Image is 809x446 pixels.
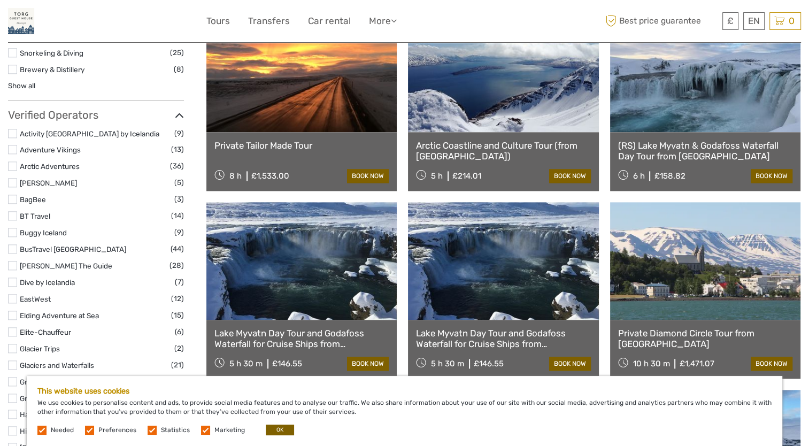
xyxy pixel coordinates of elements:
[416,140,590,162] a: Arctic Coastline and Culture Tour (from [GEOGRAPHIC_DATA])
[20,410,60,419] a: Happyworld
[751,357,792,371] a: book now
[20,262,112,270] a: [PERSON_NAME] The Guide
[20,361,94,370] a: Glaciers and Waterfalls
[172,375,184,388] span: (11)
[171,143,184,156] span: (13)
[248,13,290,29] a: Transfers
[369,13,397,29] a: More
[170,160,184,172] span: (36)
[308,13,351,29] a: Car rental
[272,359,302,368] div: £146.55
[174,226,184,239] span: (9)
[214,426,245,435] label: Marketing
[8,109,184,121] h3: Verified Operators
[347,357,389,371] a: book now
[171,243,184,255] span: (44)
[15,19,121,27] p: We're away right now. Please check back later!
[171,210,184,222] span: (14)
[20,162,80,171] a: Arctic Adventures
[743,12,765,30] div: EN
[169,259,184,272] span: (28)
[20,427,70,435] a: Hidden Iceland
[174,127,184,140] span: (9)
[20,228,67,237] a: Buggy Iceland
[251,171,289,181] div: £1,533.00
[229,359,263,368] span: 5 h 30 m
[37,387,772,396] h5: This website uses cookies
[98,426,136,435] label: Preferences
[8,8,34,34] img: 3254-edd8b6a5-9cc2-4fe7-8783-b3ff5731d1da_logo_small.png
[8,81,35,90] a: Show all
[20,49,83,57] a: Snorkeling & Diving
[20,145,81,154] a: Adventure Vikings
[266,425,294,435] button: OK
[20,394,125,403] a: Gray Line [GEOGRAPHIC_DATA]
[214,328,389,350] a: Lake Myvatn Day Tour and Godafoss Waterfall for Cruise Ships from [GEOGRAPHIC_DATA] Port
[633,359,669,368] span: 10 h 30 m
[171,359,184,371] span: (21)
[452,171,481,181] div: £214.01
[214,140,389,151] a: Private Tailor Made Tour
[123,17,136,29] button: Open LiveChat chat widget
[170,47,184,59] span: (25)
[20,245,126,253] a: BusTravel [GEOGRAPHIC_DATA]
[206,13,230,29] a: Tours
[229,171,242,181] span: 8 h
[20,311,99,320] a: Elding Adventure at Sea
[171,293,184,305] span: (12)
[416,328,590,350] a: Lake Myvatn Day Tour and Godafoss Waterfall for Cruise Ships from [GEOGRAPHIC_DATA] Port
[175,326,184,338] span: (6)
[431,359,464,368] span: 5 h 30 m
[633,171,644,181] span: 6 h
[20,179,77,187] a: [PERSON_NAME]
[618,140,792,162] a: (RS) Lake Myvatn & Godafoss Waterfall Day Tour from [GEOGRAPHIC_DATA]
[174,176,184,189] span: (5)
[175,276,184,288] span: (7)
[751,169,792,183] a: book now
[549,169,591,183] a: book now
[174,63,184,75] span: (8)
[474,359,504,368] div: £146.55
[20,65,84,74] a: Brewery & Distillery
[787,16,796,26] span: 0
[20,278,75,287] a: Dive by Icelandia
[27,376,782,446] div: We use cookies to personalise content and ads, to provide social media features and to analyse ou...
[654,171,685,181] div: £158.82
[603,12,720,30] span: Best price guarantee
[727,16,734,26] span: £
[20,295,51,303] a: EastWest
[431,171,443,181] span: 5 h
[549,357,591,371] a: book now
[174,342,184,355] span: (2)
[51,426,74,435] label: Needed
[347,169,389,183] a: book now
[161,426,190,435] label: Statistics
[171,309,184,321] span: (15)
[20,212,50,220] a: BT Travel
[20,195,46,204] a: BagBee
[618,328,792,350] a: Private Diamond Circle Tour from [GEOGRAPHIC_DATA]
[20,344,60,353] a: Glacier Trips
[174,193,184,205] span: (3)
[20,378,62,386] a: Gravel Travel
[20,129,159,138] a: Activity [GEOGRAPHIC_DATA] by Icelandia
[20,328,71,336] a: Elite-Chauffeur
[679,359,714,368] div: £1,471.07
